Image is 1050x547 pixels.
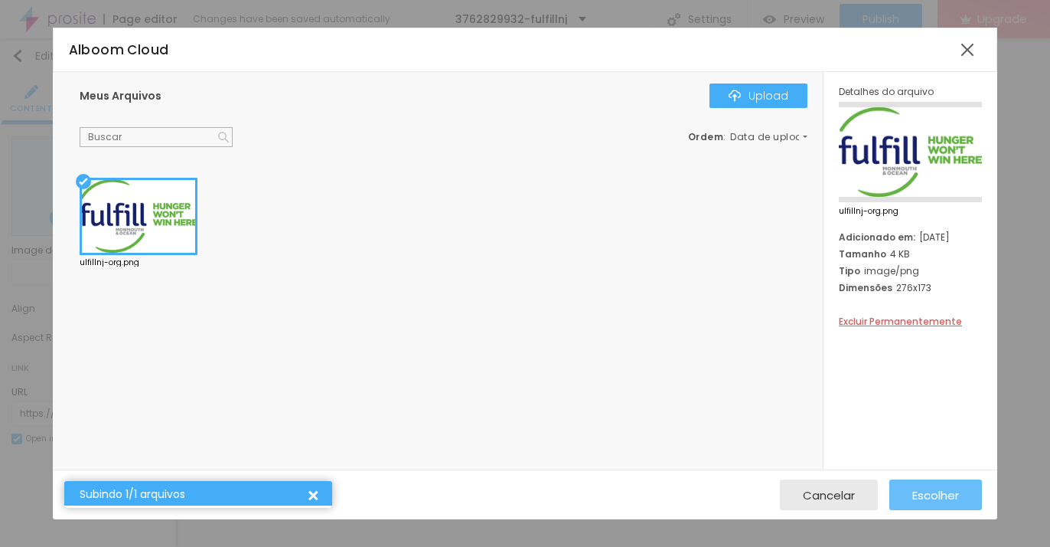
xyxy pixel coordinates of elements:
[688,130,724,143] span: Ordem
[839,231,915,244] span: Adicionado em:
[80,489,305,500] div: Subindo 1/1 arquivos
[839,208,982,215] span: ulfillnj-org.png
[839,264,982,277] div: image/png
[839,281,982,294] div: 276x173
[839,85,934,98] span: Detalhes do arquivo
[839,281,892,294] span: Dimensões
[80,88,161,103] span: Meus Arquivos
[688,133,807,142] div: :
[803,489,855,502] span: Cancelar
[709,84,807,108] button: IconeUpload
[218,132,229,142] img: Icone
[839,247,886,260] span: Tamanho
[730,133,810,142] span: Data de upload
[780,480,878,510] button: Cancelar
[729,90,741,102] img: Icone
[839,264,860,277] span: Tipo
[80,127,233,147] input: Buscar
[889,480,982,510] button: Escolher
[839,247,982,260] div: 4 KB
[729,90,788,102] div: Upload
[80,259,197,267] div: ulfillnj-org.png
[69,41,169,59] span: Alboom Cloud
[912,489,959,502] span: Escolher
[839,315,962,328] span: Excluir Permanentemente
[839,231,982,244] div: [DATE]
